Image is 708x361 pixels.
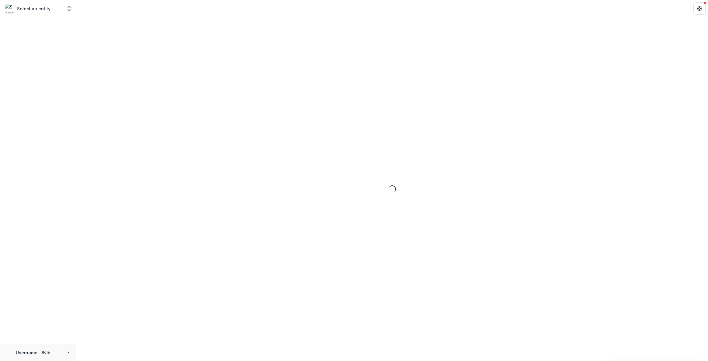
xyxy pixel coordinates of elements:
[65,349,72,356] button: More
[5,4,15,13] img: Select an entity
[17,5,51,12] p: Select an entity
[16,349,37,356] p: Username
[693,2,706,15] button: Get Help
[65,2,73,15] button: Open entity switcher
[40,350,52,355] p: Role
